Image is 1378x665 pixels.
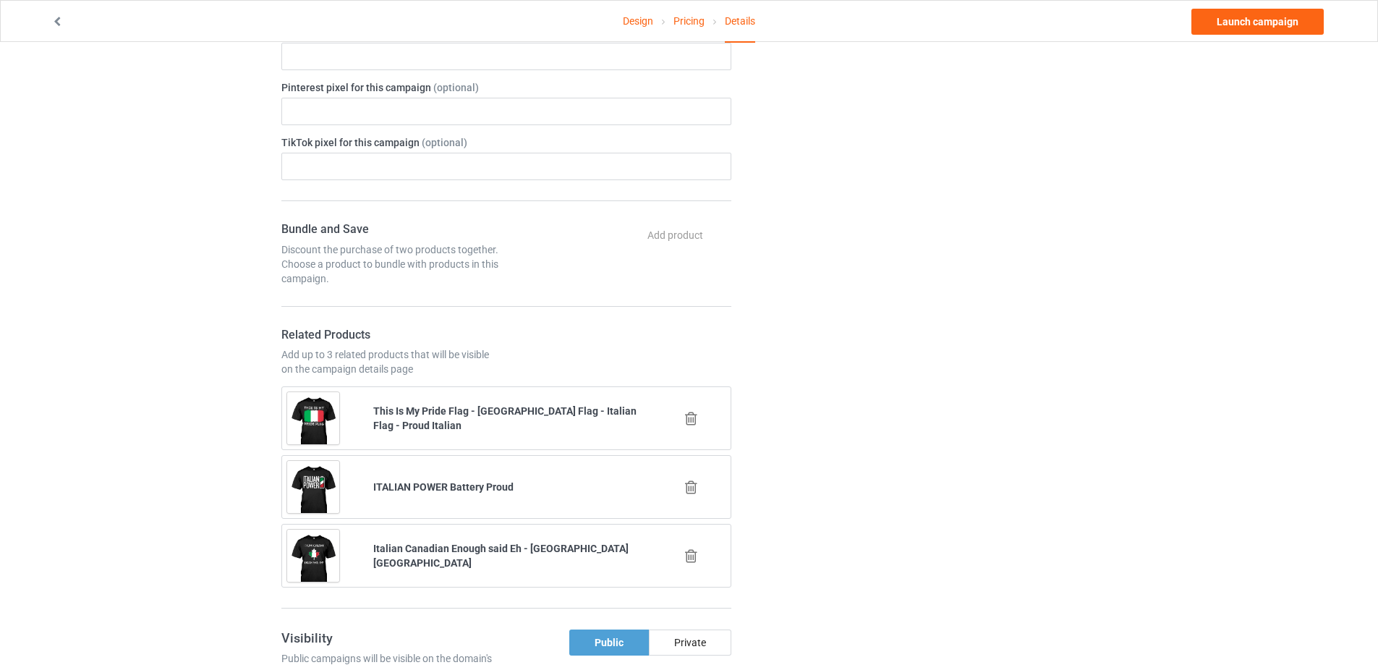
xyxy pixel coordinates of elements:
[1191,9,1324,35] a: Launch campaign
[623,1,653,41] a: Design
[649,630,731,656] div: Private
[422,137,467,148] span: (optional)
[281,328,501,343] h4: Related Products
[281,630,501,646] h3: Visibility
[281,80,731,95] label: Pinterest pixel for this campaign
[281,135,731,150] label: TikTok pixel for this campaign
[373,405,637,431] b: This Is My Pride Flag - [GEOGRAPHIC_DATA] Flag - Italian Flag - Proud Italian
[433,82,479,93] span: (optional)
[373,481,514,493] b: ITALIAN POWER Battery Proud
[373,543,629,569] b: Italian Canadian Enough said Eh - [GEOGRAPHIC_DATA] [GEOGRAPHIC_DATA]
[725,1,755,43] div: Details
[281,347,501,376] div: Add up to 3 related products that will be visible on the campaign details page
[281,242,501,286] div: Discount the purchase of two products together. Choose a product to bundle with products in this ...
[569,630,649,656] div: Public
[281,222,501,237] h4: Bundle and Save
[673,1,705,41] a: Pricing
